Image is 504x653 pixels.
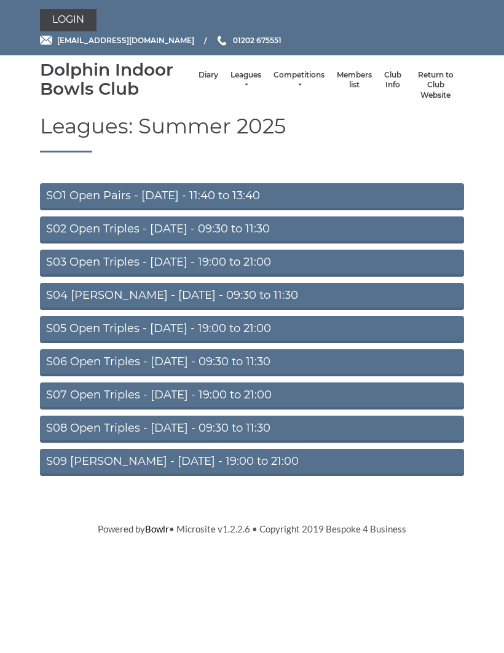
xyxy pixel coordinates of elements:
[218,36,226,46] img: Phone us
[230,70,261,90] a: Leagues
[40,316,464,343] a: S05 Open Triples - [DATE] - 19:00 to 21:00
[40,349,464,376] a: S06 Open Triples - [DATE] - 09:30 to 11:30
[40,216,464,243] a: S02 Open Triples - [DATE] - 09:30 to 11:30
[199,70,218,81] a: Diary
[40,283,464,310] a: S04 [PERSON_NAME] - [DATE] - 09:30 to 11:30
[40,60,192,98] div: Dolphin Indoor Bowls Club
[40,382,464,410] a: S07 Open Triples - [DATE] - 19:00 to 21:00
[40,449,464,476] a: S09 [PERSON_NAME] - [DATE] - 19:00 to 21:00
[57,36,194,45] span: [EMAIL_ADDRESS][DOMAIN_NAME]
[40,183,464,210] a: SO1 Open Pairs - [DATE] - 11:40 to 13:40
[216,34,282,46] a: Phone us 01202 675551
[40,36,52,45] img: Email
[40,416,464,443] a: S08 Open Triples - [DATE] - 09:30 to 11:30
[40,115,464,152] h1: Leagues: Summer 2025
[414,70,458,101] a: Return to Club Website
[40,34,194,46] a: Email [EMAIL_ADDRESS][DOMAIN_NAME]
[40,9,96,31] a: Login
[40,250,464,277] a: S03 Open Triples - [DATE] - 19:00 to 21:00
[274,70,325,90] a: Competitions
[233,36,282,45] span: 01202 675551
[337,70,372,90] a: Members list
[384,70,401,90] a: Club Info
[145,523,169,534] a: Bowlr
[98,523,406,534] span: Powered by • Microsite v1.2.2.6 • Copyright 2019 Bespoke 4 Business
